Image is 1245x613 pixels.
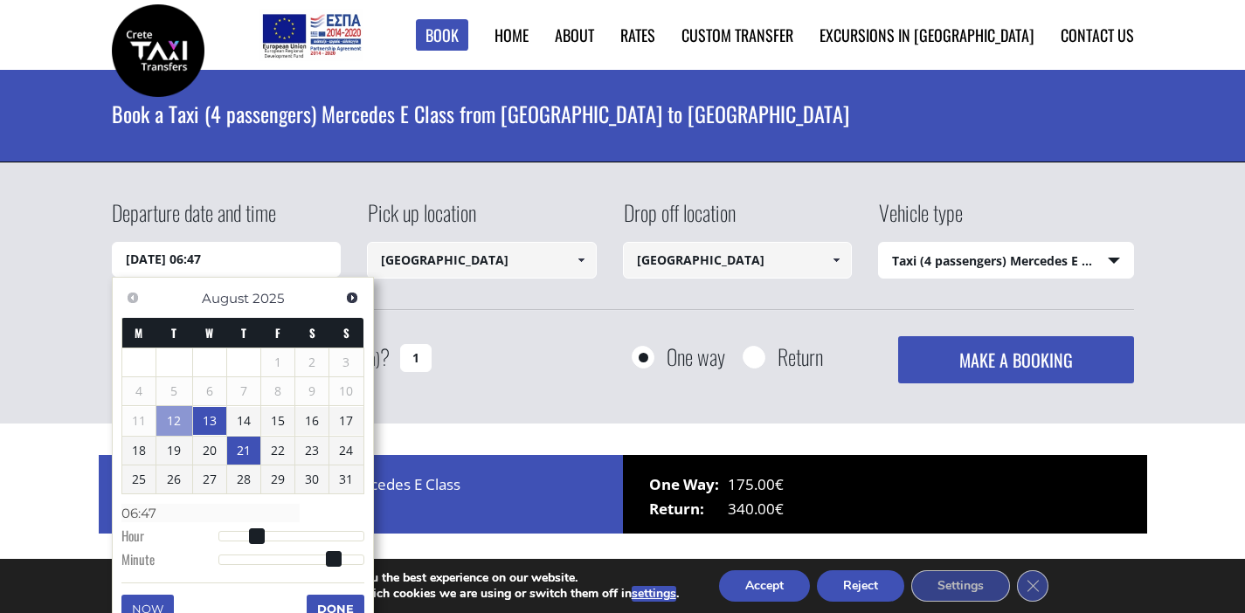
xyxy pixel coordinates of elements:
[623,197,736,242] label: Drop off location
[227,437,260,465] a: 21
[295,465,329,493] a: 30
[112,4,204,97] img: Crete Taxi Transfers | Book a Taxi transfer from Heraklion city to Chania city | Crete Taxi Trans...
[343,324,349,341] span: Sunday
[649,472,728,497] span: One Way:
[329,377,363,405] span: 10
[171,324,176,341] span: Tuesday
[121,550,218,573] dt: Minute
[112,70,1134,157] h1: Book a Taxi (4 passengers) Mercedes E Class from [GEOGRAPHIC_DATA] to [GEOGRAPHIC_DATA]
[623,455,1147,534] div: 175.00€ 340.00€
[99,455,623,534] div: Price for 1 x Taxi (4 passengers) Mercedes E Class
[341,286,364,310] a: Next
[193,407,226,435] a: 13
[193,570,679,586] p: We are using cookies to give you the best experience on our website.
[193,586,679,602] p: You can find out more about which cookies we are using or switch them off in .
[193,437,226,465] a: 20
[295,348,329,376] span: 2
[295,437,329,465] a: 23
[820,24,1034,46] a: Excursions in [GEOGRAPHIC_DATA]
[121,527,218,549] dt: Hour
[261,348,294,376] span: 1
[295,407,329,435] a: 16
[261,377,294,405] span: 8
[367,242,597,279] input: Select pickup location
[1061,24,1134,46] a: Contact us
[295,377,329,405] span: 9
[681,24,793,46] a: Custom Transfer
[241,324,246,341] span: Thursday
[566,242,595,279] a: Show All Items
[309,324,315,341] span: Saturday
[202,290,249,306] span: August
[112,197,276,242] label: Departure date and time
[156,465,192,493] a: 26
[156,437,192,465] a: 19
[878,197,963,242] label: Vehicle type
[632,586,676,602] button: settings
[156,377,192,405] span: 5
[778,346,823,368] label: Return
[898,336,1133,383] button: MAKE A BOOKING
[261,407,294,435] a: 15
[329,407,363,435] a: 17
[122,377,156,405] span: 4
[193,377,226,405] span: 6
[555,24,594,46] a: About
[261,465,294,493] a: 29
[135,324,142,341] span: Monday
[649,497,728,521] span: Return:
[822,242,851,279] a: Show All Items
[259,9,363,61] img: e-bannersEUERDF180X90.jpg
[911,570,1010,602] button: Settings
[620,24,655,46] a: Rates
[416,19,468,52] a: Book
[719,570,810,602] button: Accept
[205,324,213,341] span: Wednesday
[345,291,359,305] span: Next
[122,437,156,465] a: 18
[879,243,1133,279] span: Taxi (4 passengers) Mercedes E Class
[667,346,725,368] label: One way
[227,377,260,405] span: 7
[329,437,363,465] a: 24
[817,570,904,602] button: Reject
[252,290,284,306] span: 2025
[121,286,145,310] a: Previous
[156,406,192,436] a: 12
[227,465,260,493] a: 28
[495,24,529,46] a: Home
[227,407,260,435] a: 14
[275,324,280,341] span: Friday
[126,291,140,305] span: Previous
[623,242,853,279] input: Select drop-off location
[122,465,156,493] a: 25
[329,465,363,493] a: 31
[261,437,294,465] a: 22
[193,465,226,493] a: 27
[367,197,476,242] label: Pick up location
[329,348,363,376] span: 3
[1017,570,1048,602] button: Close GDPR Cookie Banner
[112,39,204,58] a: Crete Taxi Transfers | Book a Taxi transfer from Heraklion city to Chania city | Crete Taxi Trans...
[122,407,156,435] span: 11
